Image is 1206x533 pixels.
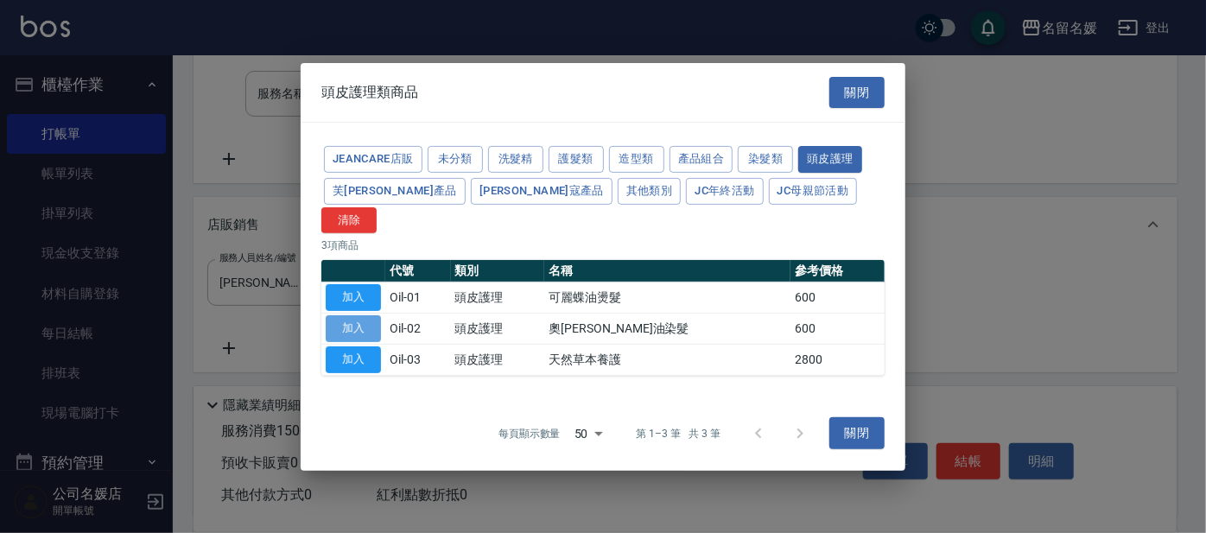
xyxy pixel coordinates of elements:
[385,313,451,344] td: Oil-02
[829,76,885,108] button: 關閉
[829,417,885,449] button: 關閉
[488,146,543,173] button: 洗髮精
[790,344,885,375] td: 2800
[451,260,545,282] th: 類別
[385,260,451,282] th: 代號
[738,146,793,173] button: 染髮類
[321,206,377,233] button: 清除
[498,426,561,441] p: 每頁顯示數量
[686,178,763,205] button: JC年終活動
[321,238,885,253] p: 3 項商品
[385,282,451,314] td: Oil-01
[544,313,790,344] td: 奧[PERSON_NAME]油染髮
[324,178,466,205] button: 芙[PERSON_NAME]產品
[326,346,381,373] button: 加入
[798,146,862,173] button: 頭皮護理
[385,344,451,375] td: Oil-03
[326,315,381,342] button: 加入
[790,313,885,344] td: 600
[549,146,604,173] button: 護髮類
[451,282,545,314] td: 頭皮護理
[428,146,483,173] button: 未分類
[544,282,790,314] td: 可麗蝶油燙髮
[326,284,381,311] button: 加入
[670,146,733,173] button: 產品組合
[618,178,682,205] button: 其他類別
[321,84,418,101] span: 頭皮護理類商品
[544,260,790,282] th: 名稱
[451,313,545,344] td: 頭皮護理
[568,409,609,456] div: 50
[609,146,664,173] button: 造型類
[324,146,422,173] button: JeanCare店販
[544,344,790,375] td: 天然草本養護
[769,178,858,205] button: JC母親節活動
[451,344,545,375] td: 頭皮護理
[471,178,613,205] button: [PERSON_NAME]寇產品
[790,282,885,314] td: 600
[790,260,885,282] th: 參考價格
[637,426,720,441] p: 第 1–3 筆 共 3 筆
